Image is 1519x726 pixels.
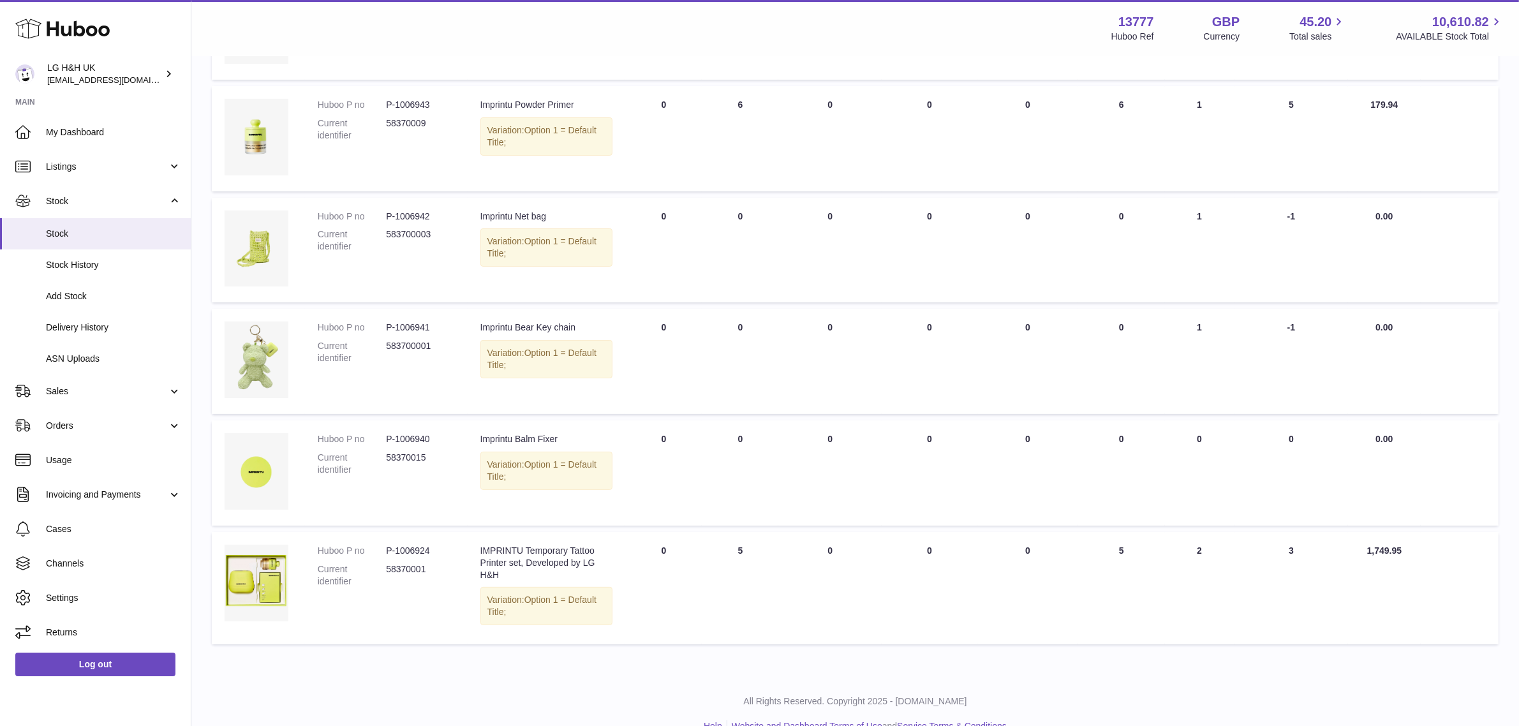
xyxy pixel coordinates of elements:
[702,420,778,526] td: 0
[1396,31,1504,43] span: AVAILABLE Stock Total
[386,433,454,445] dd: P-1006940
[1234,420,1349,526] td: 0
[386,117,454,142] dd: 58370009
[46,161,168,173] span: Listings
[318,211,386,223] dt: Huboo P no
[318,433,386,445] dt: Huboo P no
[487,125,596,147] span: Option 1 = Default Title;
[778,420,882,526] td: 0
[1204,31,1240,43] div: Currency
[46,195,168,207] span: Stock
[1078,532,1165,644] td: 5
[318,452,386,476] dt: Current identifier
[386,228,454,253] dd: 583700003
[1396,13,1504,43] a: 10,610.82 AVAILABLE Stock Total
[225,99,288,175] img: product image
[225,322,288,398] img: product image
[625,532,702,644] td: 0
[47,75,188,85] span: [EMAIL_ADDRESS][DOMAIN_NAME]
[1375,211,1393,221] span: 0.00
[625,198,702,303] td: 0
[46,626,181,639] span: Returns
[46,592,181,604] span: Settings
[1078,86,1165,191] td: 6
[1025,322,1030,332] span: 0
[46,523,181,535] span: Cases
[318,340,386,364] dt: Current identifier
[480,452,613,490] div: Variation:
[778,198,882,303] td: 0
[778,532,882,644] td: 0
[318,117,386,142] dt: Current identifier
[702,532,778,644] td: 5
[46,126,181,138] span: My Dashboard
[225,433,288,510] img: product image
[1025,434,1030,444] span: 0
[1375,322,1393,332] span: 0.00
[46,290,181,302] span: Add Stock
[386,211,454,223] dd: P-1006942
[46,420,168,432] span: Orders
[1078,198,1165,303] td: 0
[882,532,977,644] td: 0
[778,86,882,191] td: 0
[46,228,181,240] span: Stock
[1234,86,1349,191] td: 5
[1212,13,1240,31] strong: GBP
[480,587,613,625] div: Variation:
[625,309,702,414] td: 0
[1165,532,1234,644] td: 2
[46,454,181,466] span: Usage
[1078,420,1165,526] td: 0
[386,99,454,111] dd: P-1006943
[1432,13,1489,31] span: 10,610.82
[882,309,977,414] td: 0
[702,86,778,191] td: 6
[318,99,386,111] dt: Huboo P no
[480,228,613,267] div: Variation:
[225,211,288,287] img: product image
[318,563,386,588] dt: Current identifier
[480,433,613,445] div: Imprintu Balm Fixer
[1111,31,1154,43] div: Huboo Ref
[386,545,454,557] dd: P-1006924
[882,86,977,191] td: 0
[386,563,454,588] dd: 58370001
[1025,545,1030,556] span: 0
[487,595,596,617] span: Option 1 = Default Title;
[1367,545,1402,556] span: 1,749.95
[15,653,175,676] a: Log out
[480,340,613,378] div: Variation:
[1025,211,1030,221] span: 0
[778,309,882,414] td: 0
[46,259,181,271] span: Stock History
[318,322,386,334] dt: Huboo P no
[625,86,702,191] td: 0
[1234,198,1349,303] td: -1
[1289,13,1346,43] a: 45.20 Total sales
[1371,100,1398,110] span: 179.94
[1165,86,1234,191] td: 1
[480,99,613,111] div: Imprintu Powder Primer
[480,117,613,156] div: Variation:
[46,489,168,501] span: Invoicing and Payments
[882,420,977,526] td: 0
[225,545,288,621] img: product image
[1300,13,1331,31] span: 45.20
[487,236,596,258] span: Option 1 = Default Title;
[480,545,613,581] div: IMPRINTU Temporary Tattoo Printer set, Developed by LG H&H
[487,348,596,370] span: Option 1 = Default Title;
[1234,309,1349,414] td: -1
[46,385,168,397] span: Sales
[480,322,613,334] div: Imprintu Bear Key chain
[47,62,162,86] div: LG H&H UK
[386,322,454,334] dd: P-1006941
[1025,100,1030,110] span: 0
[1165,420,1234,526] td: 0
[386,340,454,364] dd: 583700001
[46,353,181,365] span: ASN Uploads
[1289,31,1346,43] span: Total sales
[480,211,613,223] div: Imprintu Net bag
[487,459,596,482] span: Option 1 = Default Title;
[625,420,702,526] td: 0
